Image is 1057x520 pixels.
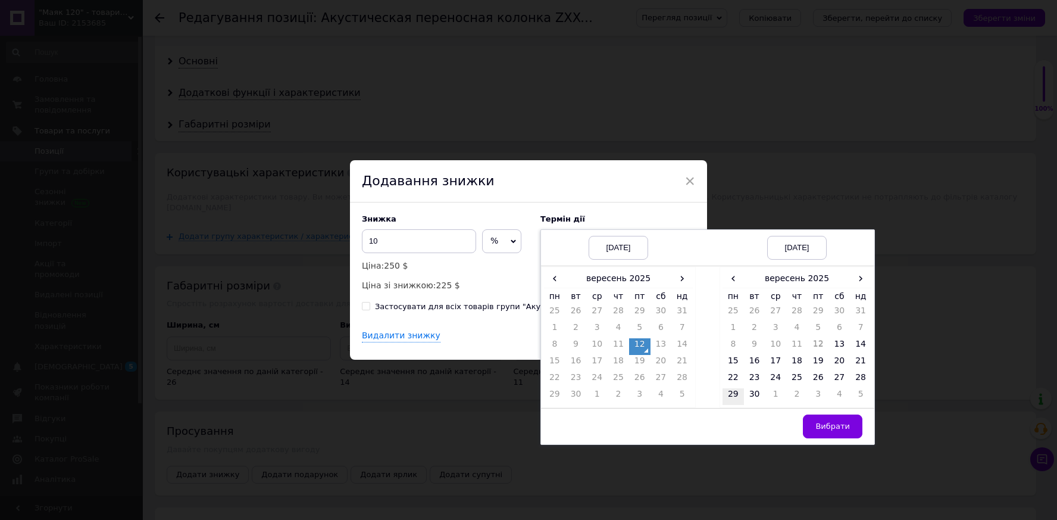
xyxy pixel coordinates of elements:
[362,279,528,292] p: Ціна зі знижкою:
[744,388,765,405] td: 30
[786,355,808,372] td: 18
[671,338,693,355] td: 14
[589,236,648,260] div: [DATE]
[808,288,829,305] th: пт
[829,372,850,388] td: 27
[436,281,460,290] span: 225 $
[723,270,744,287] span: ‹
[671,305,693,322] td: 31
[629,338,651,355] td: 12
[850,338,871,355] td: 14
[765,355,786,372] td: 17
[384,261,408,270] span: 250 $
[565,355,587,372] td: 16
[808,338,829,355] td: 12
[744,338,765,355] td: 9
[608,338,629,355] td: 11
[586,388,608,405] td: 1
[651,288,672,305] th: сб
[544,270,565,287] span: ‹
[723,288,744,305] th: пн
[850,355,871,372] td: 21
[651,305,672,322] td: 30
[608,305,629,322] td: 28
[850,288,871,305] th: нд
[586,305,608,322] td: 27
[786,388,808,405] td: 2
[671,388,693,405] td: 5
[850,388,871,405] td: 5
[12,45,666,82] p: Колонка поддерживает Bluetooth-соединение, также оборудованное входами USB, TF-карта, FM-радио, ф...
[723,388,744,405] td: 29
[586,322,608,338] td: 3
[586,355,608,372] td: 17
[586,338,608,355] td: 10
[12,12,666,37] p: Акустическая переносная колонка ZXX-5560 100 Вт 2×10" - это мощная портативная акустическая систе...
[786,288,808,305] th: чт
[765,372,786,388] td: 24
[808,372,829,388] td: 26
[565,288,587,305] th: вт
[786,305,808,322] td: 28
[723,322,744,338] td: 1
[786,338,808,355] td: 11
[12,12,666,376] body: Редактор, AA524D7B-3406-4417-98C9-1C7535DCD6C4
[808,305,829,322] td: 29
[765,305,786,322] td: 27
[671,355,693,372] td: 21
[744,372,765,388] td: 23
[608,355,629,372] td: 18
[544,372,565,388] td: 22
[544,305,565,322] td: 25
[629,372,651,388] td: 26
[544,288,565,305] th: пн
[565,305,587,322] td: 26
[629,388,651,405] td: 3
[671,288,693,305] th: нд
[565,270,672,288] th: вересень 2025
[803,415,862,438] button: Вибрати
[540,214,695,223] label: Термін дії
[829,338,850,355] td: 13
[608,322,629,338] td: 4
[786,372,808,388] td: 25
[362,173,495,188] span: Додавання знижки
[362,330,440,342] div: Видалити знижку
[12,89,666,114] p: Удобная переносная конструкция, мощный аккумулятор, универсальные входы и современный дизайн – эт...
[850,322,871,338] td: 7
[490,236,498,245] span: %
[723,338,744,355] td: 8
[651,372,672,388] td: 27
[765,338,786,355] td: 10
[544,355,565,372] td: 15
[765,322,786,338] td: 3
[12,122,666,135] p: Характеристики:
[808,322,829,338] td: 5
[565,322,587,338] td: 2
[565,372,587,388] td: 23
[12,142,666,154] p: Чувствительность: 85 дБ
[765,388,786,405] td: 1
[815,422,850,431] span: Вибрати
[850,270,871,287] span: ›
[651,388,672,405] td: 4
[608,388,629,405] td: 2
[767,236,827,260] div: [DATE]
[723,305,744,322] td: 25
[808,388,829,405] td: 3
[629,355,651,372] td: 19
[362,229,476,253] input: 0
[684,171,695,191] span: ×
[829,305,850,322] td: 30
[362,214,396,223] span: Знижка
[629,322,651,338] td: 5
[744,288,765,305] th: вт
[544,322,565,338] td: 1
[544,338,565,355] td: 8
[786,322,808,338] td: 4
[362,259,528,272] p: Ціна:
[723,355,744,372] td: 15
[744,305,765,322] td: 26
[671,270,693,287] span: ›
[850,305,871,322] td: 31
